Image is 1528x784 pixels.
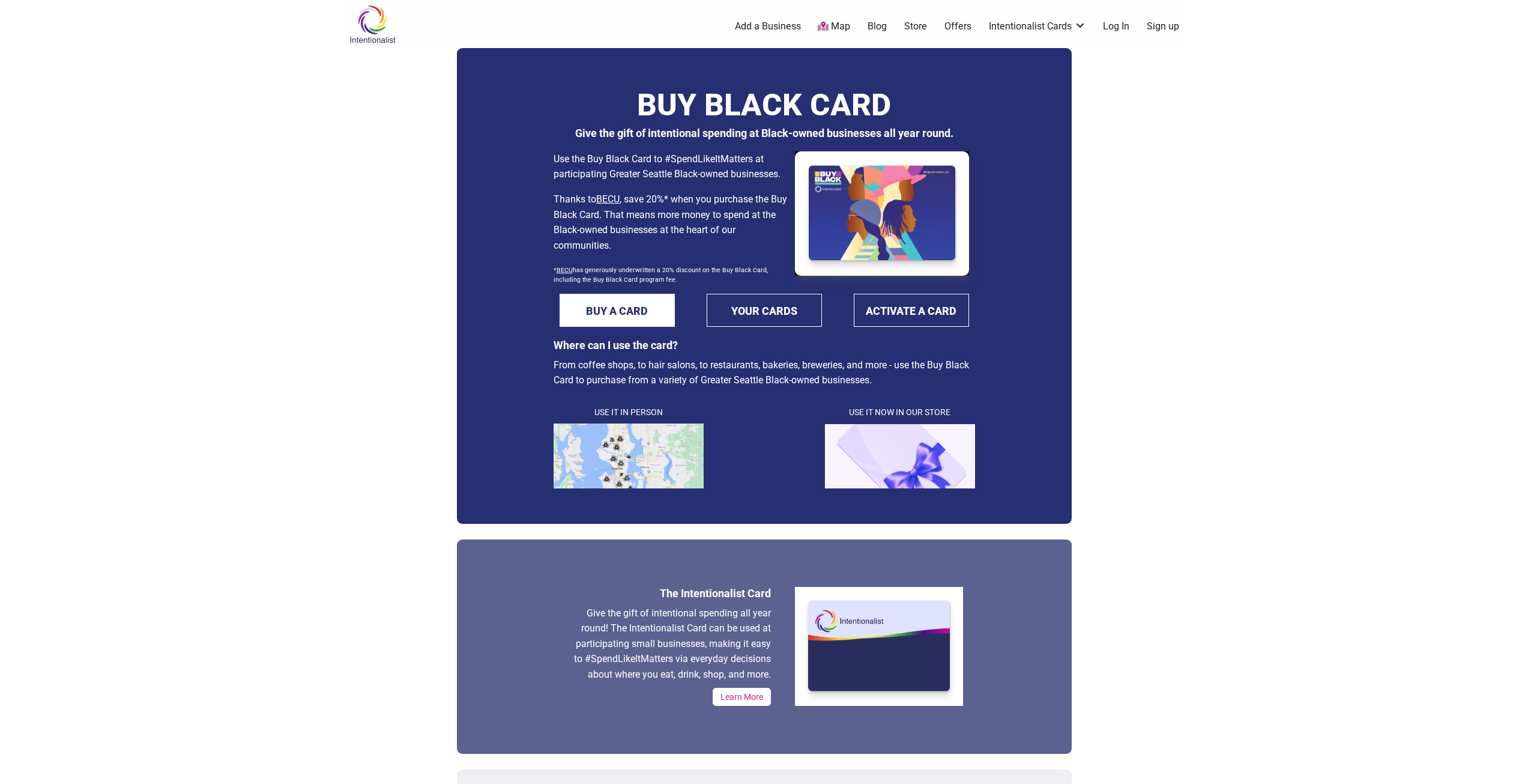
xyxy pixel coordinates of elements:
a: YOUR CARDS [707,294,822,327]
a: Add a Business [735,20,801,33]
p: Thanks to , save 20%* when you purchase the Buy Black Card. That means more money to spend at the... [554,192,789,253]
a: BECU [557,266,573,274]
h3: Where can I use the card? [554,339,975,351]
img: Buy Black Card [795,151,969,275]
img: Intentionalist [344,5,401,44]
a: Map [818,20,850,34]
sub: * has generously underwritten a 20% discount on the Buy Black Card, including the Buy Black Card ... [554,266,768,284]
h4: Use It in Person [554,407,704,419]
img: Intentionalist_white.png [795,587,963,706]
h3: The Intentionalist Card [566,587,771,600]
p: Use the Buy Black Card to #SpendLikeItMatters at participating Greater Seattle Black-owned busine... [554,151,789,182]
h1: BUY BLACK CARD [554,84,975,121]
h3: Give the gift of intentional spending at Black-owned businesses all year round. [554,127,975,139]
img: cardpurple1.png [825,424,975,488]
a: Store [904,20,927,33]
p: From coffee shops, to hair salons, to restaurants, bakeries, breweries, and more - use the Buy Bl... [554,357,975,388]
a: BECU [596,193,620,205]
a: Blog [868,20,887,33]
h4: Use It Now in Our Store [825,407,975,419]
p: Give the gift of intentional spending all year round! The Intentionalist Card can be used at part... [566,606,771,682]
img: map.png [554,424,704,488]
a: Intentionalist Cards [989,20,1086,33]
a: ACTIVATE A CARD [854,294,969,327]
a: BUY A CARD [560,294,675,327]
a: Learn More [713,688,771,706]
a: Sign up [1147,20,1179,33]
a: Offers [944,20,971,33]
a: Log In [1103,20,1129,33]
